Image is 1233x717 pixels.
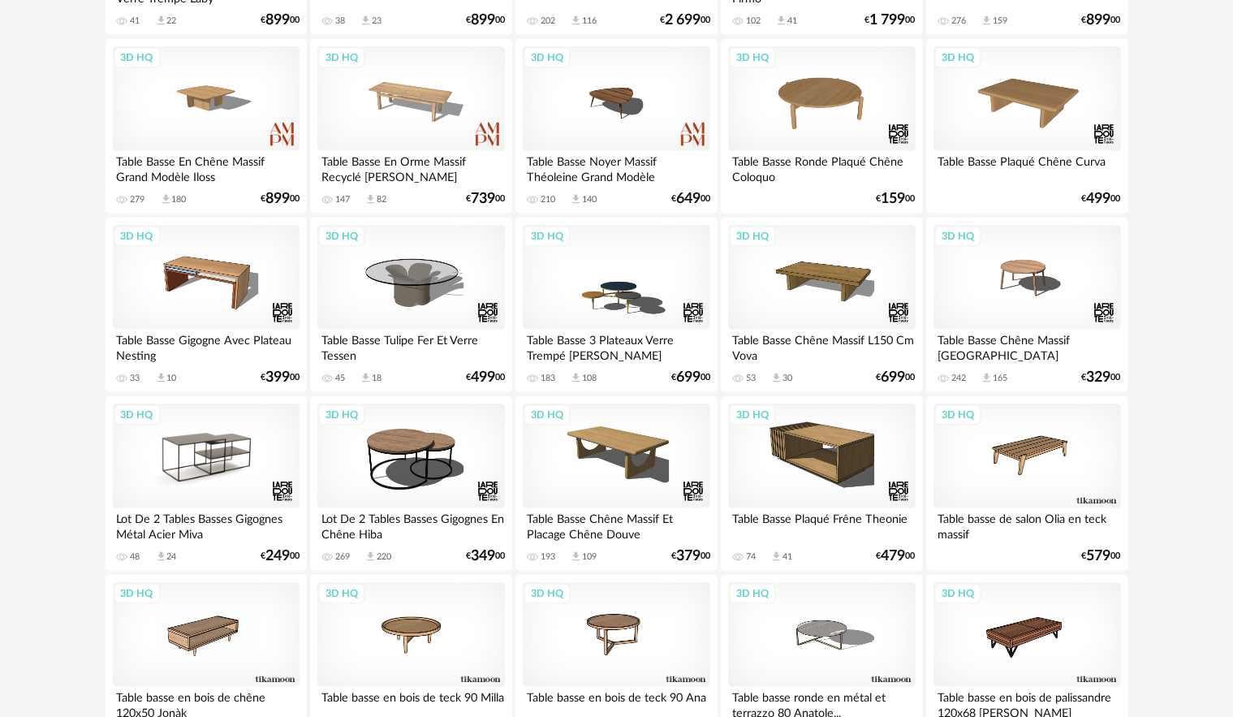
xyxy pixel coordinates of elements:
[155,15,167,27] span: Download icon
[1087,15,1111,26] span: 899
[729,583,776,604] div: 3D HQ
[261,193,300,205] div: € 00
[1082,193,1121,205] div: € 00
[265,15,290,26] span: 899
[167,15,177,27] div: 22
[261,372,300,383] div: € 00
[1082,372,1121,383] div: € 00
[310,396,511,572] a: 3D HQ Lot De 2 Tables Basses Gigognes En Chêne Hiba 269 Download icon 220 €34900
[676,372,701,383] span: 699
[775,15,787,27] span: Download icon
[471,15,495,26] span: 899
[523,330,709,362] div: Table Basse 3 Plateaux Verre Trempé [PERSON_NAME]
[877,372,916,383] div: € 00
[541,551,555,563] div: 193
[870,15,906,26] span: 1 799
[364,193,377,205] span: Download icon
[676,193,701,205] span: 649
[1087,193,1111,205] span: 499
[106,39,307,214] a: 3D HQ Table Basse En Chêne Massif Grand Modèle Iloss 279 Download icon 180 €89900
[934,47,981,68] div: 3D HQ
[782,373,792,384] div: 30
[981,372,993,384] span: Download icon
[360,15,372,27] span: Download icon
[113,330,300,362] div: Table Basse Gigogne Avec Plateau Nesting
[318,47,365,68] div: 3D HQ
[113,151,300,184] div: Table Basse En Chêne Massif Grand Modèle Iloss
[933,508,1120,541] div: Table basse de salon Olia en teck massif
[570,193,582,205] span: Download icon
[377,551,391,563] div: 220
[466,551,505,562] div: € 00
[1087,372,1111,383] span: 329
[114,404,161,425] div: 3D HQ
[372,373,382,384] div: 18
[524,47,571,68] div: 3D HQ
[310,218,511,393] a: 3D HQ Table Basse Tulipe Fer Et Verre Tessen 45 Download icon 18 €49900
[317,330,504,362] div: Table Basse Tulipe Fer Et Verre Tessen
[933,151,1120,184] div: Table Basse Plaqué Chêne Curva
[466,193,505,205] div: € 00
[877,551,916,562] div: € 00
[261,551,300,562] div: € 00
[570,551,582,563] span: Download icon
[167,373,177,384] div: 10
[934,226,981,247] div: 3D HQ
[466,372,505,383] div: € 00
[317,508,504,541] div: Lot De 2 Tables Basses Gigognes En Chêne Hiba
[676,551,701,562] span: 379
[721,218,922,393] a: 3D HQ Table Basse Chêne Massif L150 Cm Vova 53 Download icon 30 €69900
[728,508,915,541] div: Table Basse Plaqué Frêne Theonie
[665,15,701,26] span: 2 699
[131,15,140,27] div: 41
[335,551,350,563] div: 269
[746,373,756,384] div: 53
[523,151,709,184] div: Table Basse Noyer Massif Théoleine Grand Modèle
[934,583,981,604] div: 3D HQ
[377,194,386,205] div: 82
[882,372,906,383] span: 699
[951,15,966,27] div: 276
[926,39,1127,214] a: 3D HQ Table Basse Plaqué Chêne Curva €49900
[582,194,597,205] div: 140
[515,218,717,393] a: 3D HQ Table Basse 3 Plateaux Verre Trempé [PERSON_NAME] 183 Download icon 108 €69900
[160,193,172,205] span: Download icon
[671,551,710,562] div: € 00
[729,47,776,68] div: 3D HQ
[926,396,1127,572] a: 3D HQ Table basse de salon Olia en teck massif €57900
[541,194,555,205] div: 210
[993,373,1007,384] div: 165
[106,218,307,393] a: 3D HQ Table Basse Gigogne Avec Plateau Nesting 33 Download icon 10 €39900
[993,15,1007,27] div: 159
[541,15,555,27] div: 202
[466,15,505,26] div: € 00
[1082,15,1121,26] div: € 00
[877,193,916,205] div: € 00
[721,39,922,214] a: 3D HQ Table Basse Ronde Plaqué Chêne Coloquo €15900
[787,15,797,27] div: 41
[318,404,365,425] div: 3D HQ
[582,551,597,563] div: 109
[1082,551,1121,562] div: € 00
[728,151,915,184] div: Table Basse Ronde Plaqué Chêne Coloquo
[372,15,382,27] div: 23
[729,226,776,247] div: 3D HQ
[261,15,300,26] div: € 00
[541,373,555,384] div: 183
[721,396,922,572] a: 3D HQ Table Basse Plaqué Frêne Theonie 74 Download icon 41 €47900
[770,551,782,563] span: Download icon
[746,15,761,27] div: 102
[265,372,290,383] span: 399
[360,372,372,384] span: Download icon
[671,193,710,205] div: € 00
[471,372,495,383] span: 499
[660,15,710,26] div: € 00
[582,15,597,27] div: 116
[131,373,140,384] div: 33
[524,583,571,604] div: 3D HQ
[882,193,906,205] span: 159
[131,194,145,205] div: 279
[729,404,776,425] div: 3D HQ
[114,583,161,604] div: 3D HQ
[926,218,1127,393] a: 3D HQ Table Basse Chêne Massif [GEOGRAPHIC_DATA] 242 Download icon 165 €32900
